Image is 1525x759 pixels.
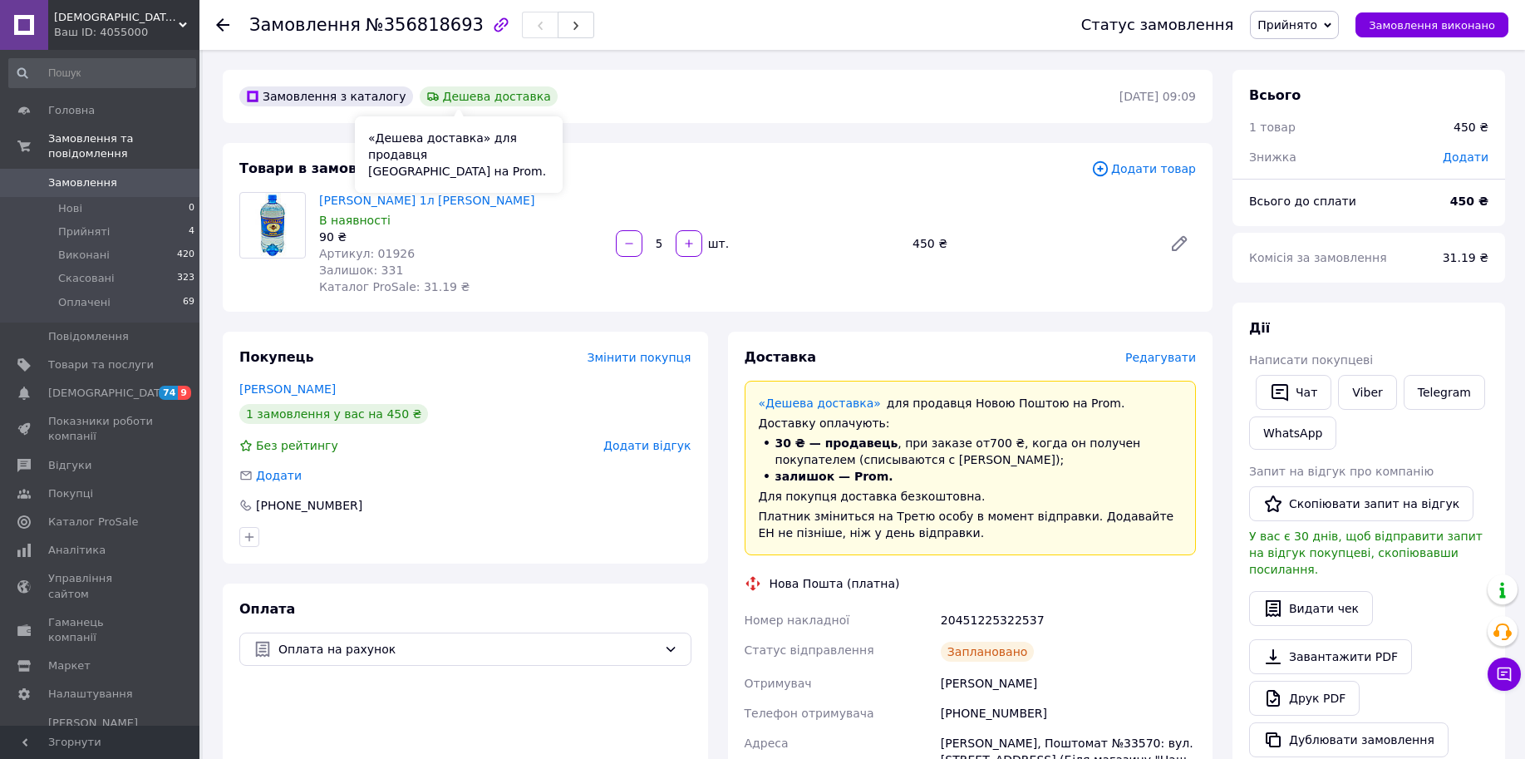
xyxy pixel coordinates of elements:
[1249,465,1434,478] span: Запит на відгук про компанію
[8,58,196,88] input: Пошук
[1091,160,1196,178] span: Додати товар
[906,232,1156,255] div: 450 ₴
[765,575,904,592] div: Нова Пошта (платна)
[319,280,470,293] span: Каталог ProSale: 31.19 ₴
[603,439,691,452] span: Додати відгук
[159,386,178,400] span: 74
[216,17,229,33] div: Повернутися назад
[239,349,314,365] span: Покупець
[239,160,425,176] span: Товари в замовленні (1)
[937,605,1199,635] div: 20451225322537
[278,640,657,658] span: Оплата на рахунок
[745,643,874,657] span: Статус відправлення
[48,515,138,530] span: Каталог ProSale
[58,295,111,310] span: Оплачені
[239,404,428,424] div: 1 замовлення у вас на 450 ₴
[1369,19,1495,32] span: Замовлення виконано
[48,329,129,344] span: Повідомлення
[319,247,415,260] span: Артикул: 01926
[1450,195,1488,208] b: 450 ₴
[54,10,179,25] span: Церковний магазин ❝ЄРУСАЛИМ❞
[941,642,1035,662] div: Заплановано
[319,264,403,277] span: Залишок: 331
[1081,17,1234,33] div: Статус замовлення
[239,601,295,617] span: Оплата
[775,470,893,483] span: залишок — Prom.
[177,271,194,286] span: 323
[937,698,1199,728] div: [PHONE_NUMBER]
[1338,375,1396,410] a: Viber
[1125,351,1196,364] span: Редагувати
[704,235,731,252] div: шт.
[759,397,881,410] a: «Дешева доставка»
[239,86,413,106] div: Замовлення з каталогу
[256,469,302,482] span: Додати
[1454,119,1488,136] div: 450 ₴
[48,131,199,161] span: Замовлення та повідомлення
[48,386,171,401] span: [DEMOGRAPHIC_DATA]
[177,248,194,263] span: 420
[937,668,1199,698] div: [PERSON_NAME]
[58,224,110,239] span: Прийняті
[48,414,154,444] span: Показники роботи компанії
[588,351,691,364] span: Змінити покупця
[1249,486,1473,521] button: Скопіювати запит на відгук
[1443,251,1488,264] span: 31.19 ₴
[319,229,603,245] div: 90 ₴
[1488,658,1521,691] button: Чат з покупцем
[1404,375,1485,410] a: Telegram
[48,543,106,558] span: Аналітика
[759,508,1183,541] div: Платник зміниться на Третю особу в момент відправки. Додавайте ЕН не пізніше, ніж у день відправки.
[239,382,336,396] a: [PERSON_NAME]
[355,116,563,193] div: «Дешева доставка» для продавця [GEOGRAPHIC_DATA] на Prom.
[319,194,534,207] a: [PERSON_NAME] 1л [PERSON_NAME]
[745,349,817,365] span: Доставка
[1256,375,1331,410] button: Чат
[1249,87,1301,103] span: Всього
[759,435,1183,468] li: , при заказе от 700 ₴ , когда он получен покупателем (списываются с [PERSON_NAME]);
[1257,18,1317,32] span: Прийнято
[48,175,117,190] span: Замовлення
[189,224,194,239] span: 4
[1249,530,1483,576] span: У вас є 30 днів, щоб відправити запит на відгук покупцеві, скопіювавши посилання.
[1249,195,1356,208] span: Всього до сплати
[366,15,484,35] span: №356818693
[759,415,1183,431] div: Доставку оплачують:
[1249,722,1449,757] button: Дублювати замовлення
[1249,353,1373,367] span: Написати покупцеві
[178,386,191,400] span: 9
[745,707,874,720] span: Телефон отримувача
[1163,227,1196,260] a: Редагувати
[1355,12,1508,37] button: Замовлення виконано
[48,103,95,118] span: Головна
[745,614,850,627] span: Номер накладної
[189,201,194,216] span: 0
[1249,416,1336,450] a: WhatsApp
[775,436,898,450] span: 30 ₴ — продавець
[1249,320,1270,336] span: Дії
[1249,251,1387,264] span: Комісія за замовлення
[759,395,1183,412] div: для продавця Новою Поштою на Prom.
[745,677,812,690] span: Отримувач
[249,15,361,35] span: Замовлення
[256,439,338,452] span: Без рейтингу
[54,25,199,40] div: Ваш ID: 4055000
[1249,681,1360,716] a: Друк PDF
[48,658,91,673] span: Маркет
[48,571,154,601] span: Управління сайтом
[254,497,364,514] div: [PHONE_NUMBER]
[58,201,82,216] span: Нові
[1249,639,1412,674] a: Завантажити PDF
[1249,150,1296,164] span: Знижка
[1443,150,1488,164] span: Додати
[420,86,558,106] div: Дешева доставка
[1249,121,1296,134] span: 1 товар
[759,488,1183,505] div: Для покупця доставка безкоштовна.
[48,458,91,473] span: Відгуки
[745,737,789,750] span: Адреса
[58,271,115,286] span: Скасовані
[48,615,154,645] span: Гаманець компанії
[58,248,110,263] span: Виконані
[319,214,391,227] span: В наявності
[1249,591,1373,626] button: Видати чек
